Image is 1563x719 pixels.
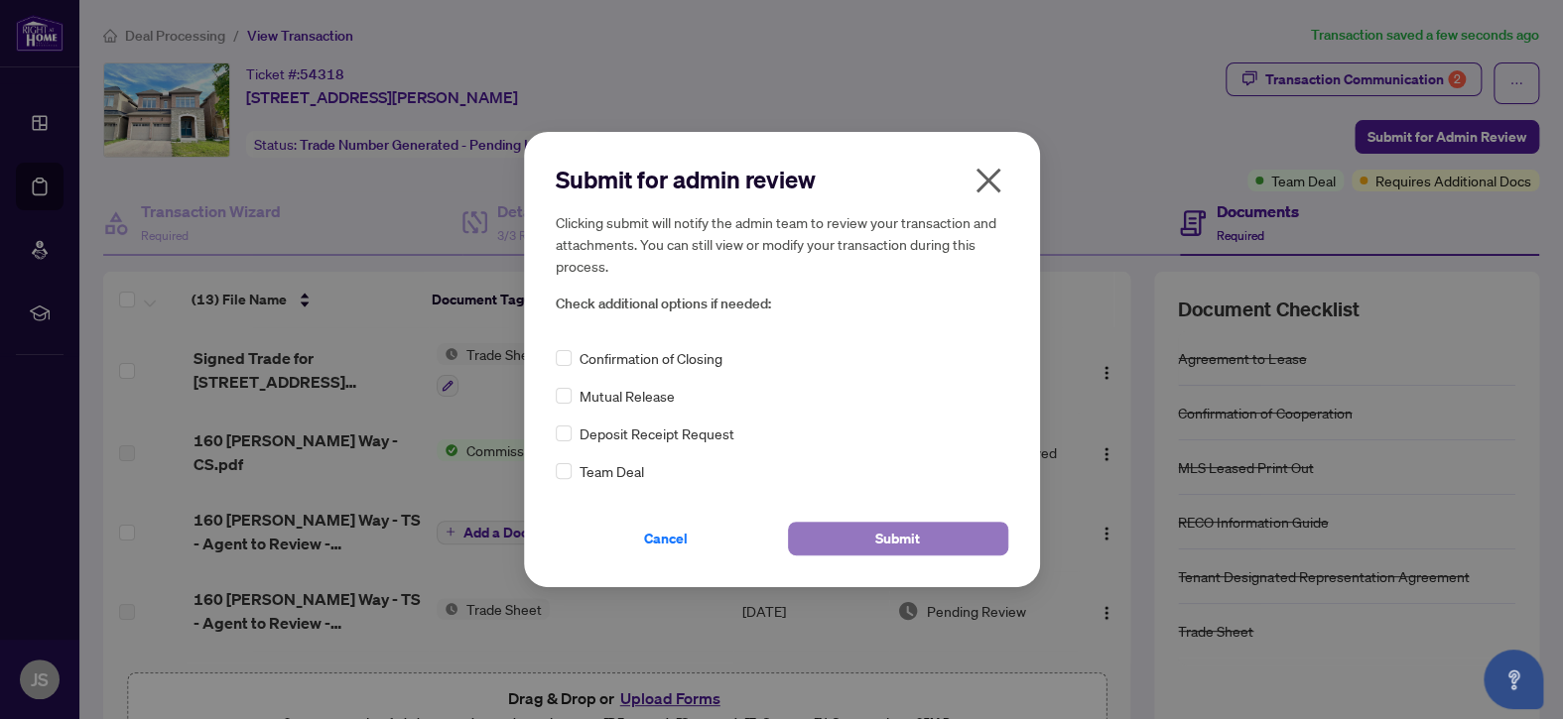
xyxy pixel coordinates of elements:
button: Cancel [556,522,776,555]
span: Confirmation of Closing [580,347,722,369]
span: Cancel [644,523,688,554]
span: Mutual Release [580,385,675,407]
span: Deposit Receipt Request [580,422,734,444]
button: Open asap [1484,650,1543,709]
button: Submit [788,522,1008,555]
span: close [973,165,1004,196]
h5: Clicking submit will notify the admin team to review your transaction and attachments. You can st... [556,211,1008,277]
h2: Submit for admin review [556,164,1008,195]
span: Team Deal [580,460,644,482]
span: Submit [875,523,920,554]
span: Check additional options if needed: [556,293,1008,315]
